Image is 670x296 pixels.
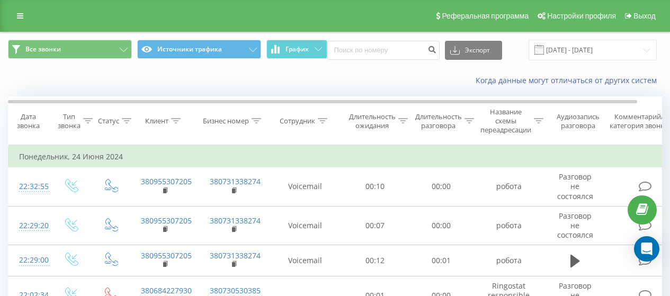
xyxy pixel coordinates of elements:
div: Длительность разговора [415,112,462,130]
div: Длительность ожидания [349,112,396,130]
a: Когда данные могут отличаться от других систем [476,75,662,85]
td: робота [475,206,543,245]
input: Поиск по номеру [327,41,440,60]
a: 380955307205 [141,176,192,186]
button: Все звонки [8,40,132,59]
button: Источники трафика [137,40,261,59]
td: робота [475,245,543,276]
td: 00:12 [342,245,408,276]
td: 00:07 [342,206,408,245]
div: Open Intercom Messenger [634,236,659,262]
div: Тип звонка [58,112,81,130]
td: робота [475,167,543,207]
div: 22:32:55 [19,176,40,197]
div: Статус [98,116,119,125]
a: 380955307205 [141,216,192,226]
div: 22:29:20 [19,216,40,236]
a: 380731338274 [210,250,261,261]
button: График [266,40,327,59]
span: Реферальная программа [442,12,529,20]
div: 22:29:00 [19,250,40,271]
td: Voicemail [268,206,342,245]
button: Экспорт [445,41,502,60]
td: Voicemail [268,245,342,276]
span: Разговор не состоялся [557,211,593,240]
a: 380730530385 [210,285,261,295]
div: Аудиозапись разговора [552,112,604,130]
span: Настройки профиля [547,12,616,20]
div: Сотрудник [280,116,315,125]
span: Все звонки [25,45,61,53]
td: Voicemail [268,167,342,207]
td: 00:10 [342,167,408,207]
a: 380731338274 [210,176,261,186]
div: Комментарий/категория звонка [608,112,670,130]
a: 380731338274 [210,216,261,226]
a: 380955307205 [141,250,192,261]
div: Дата звонка [8,112,48,130]
span: Разговор не состоялся [557,172,593,201]
div: Клиент [145,116,168,125]
a: 380684227930 [141,285,192,295]
div: Бизнес номер [203,116,249,125]
span: Выход [633,12,656,20]
td: 00:01 [408,245,475,276]
span: График [285,46,309,53]
td: 00:00 [408,167,475,207]
div: Название схемы переадресации [480,107,531,134]
td: 00:00 [408,206,475,245]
